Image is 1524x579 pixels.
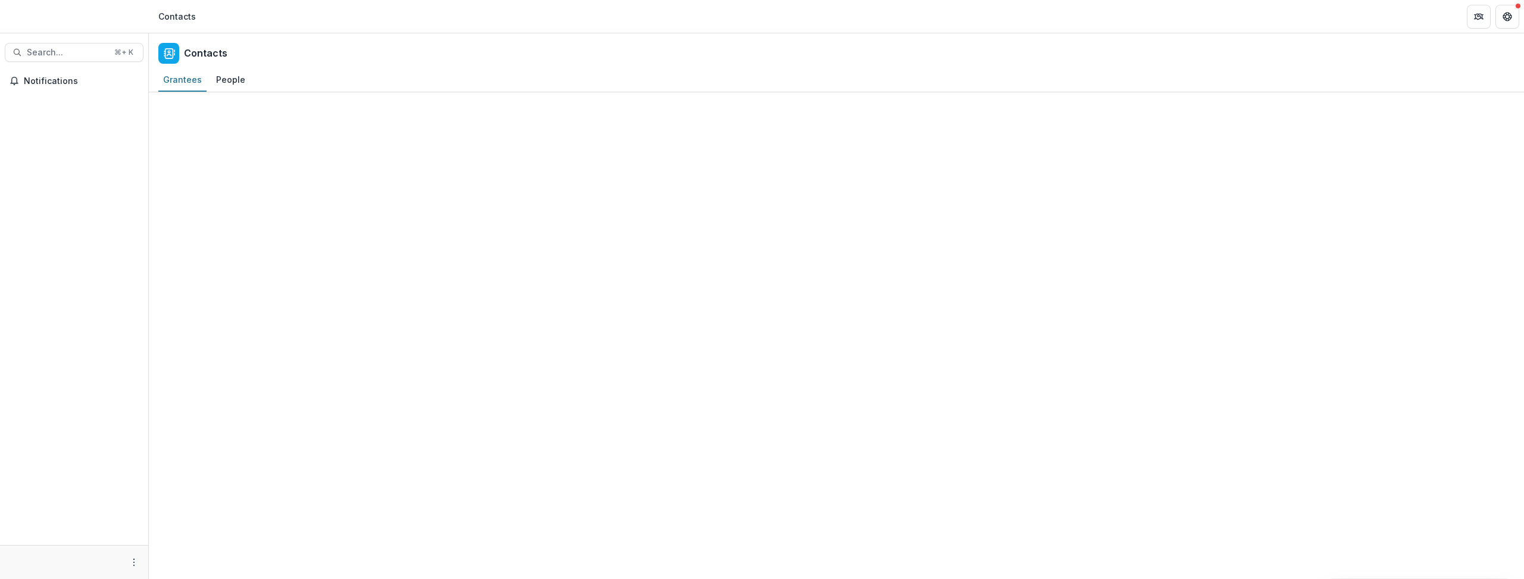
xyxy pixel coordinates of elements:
button: More [127,555,141,569]
div: Grantees [158,71,207,88]
button: Search... [5,43,143,62]
h2: Contacts [184,48,227,59]
a: People [211,69,250,92]
a: Grantees [158,69,207,92]
div: People [211,71,250,88]
button: Partners [1467,5,1491,29]
span: Notifications [24,76,139,86]
button: Get Help [1495,5,1519,29]
nav: breadcrumb [154,8,201,25]
div: Contacts [158,10,196,23]
span: Search... [27,48,107,58]
button: Notifications [5,71,143,91]
div: ⌘ + K [112,46,136,59]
